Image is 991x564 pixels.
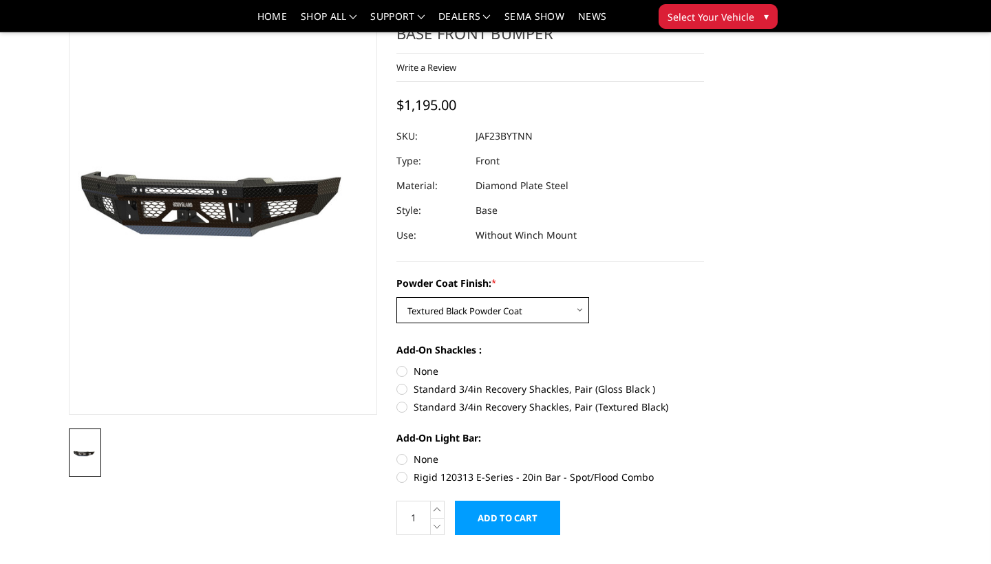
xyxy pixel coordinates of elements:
[396,452,705,466] label: None
[455,501,560,535] input: Add to Cart
[476,223,577,248] dd: Without Winch Mount
[301,12,356,32] a: shop all
[257,12,287,32] a: Home
[668,10,754,24] span: Select Your Vehicle
[578,12,606,32] a: News
[73,448,97,459] img: 2023-2025 Ford F250-350 - FT Series - Base Front Bumper
[396,61,456,74] a: Write a Review
[396,223,465,248] dt: Use:
[504,12,564,32] a: SEMA Show
[396,382,705,396] label: Standard 3/4in Recovery Shackles, Pair (Gloss Black )
[476,149,500,173] dd: Front
[396,124,465,149] dt: SKU:
[396,149,465,173] dt: Type:
[69,2,377,415] a: 2023-2025 Ford F250-350 - FT Series - Base Front Bumper
[476,124,533,149] dd: JAF23BYTNN
[396,198,465,223] dt: Style:
[396,400,705,414] label: Standard 3/4in Recovery Shackles, Pair (Textured Black)
[370,12,425,32] a: Support
[396,276,705,290] label: Powder Coat Finish:
[396,96,456,114] span: $1,195.00
[396,173,465,198] dt: Material:
[476,198,498,223] dd: Base
[438,12,491,32] a: Dealers
[396,343,705,357] label: Add-On Shackles :
[396,431,705,445] label: Add-On Light Bar:
[476,173,568,198] dd: Diamond Plate Steel
[396,364,705,378] label: None
[659,4,778,29] button: Select Your Vehicle
[396,470,705,484] label: Rigid 120313 E-Series - 20in Bar - Spot/Flood Combo
[764,9,769,23] span: ▾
